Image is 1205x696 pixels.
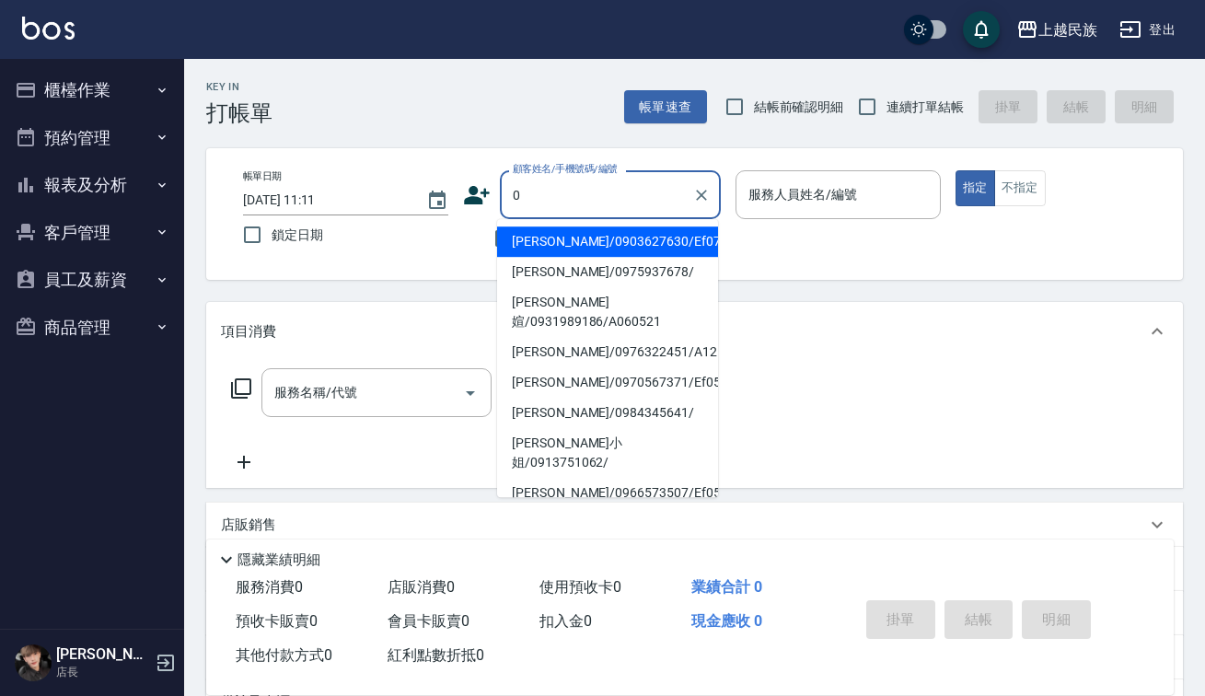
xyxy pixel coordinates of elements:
span: 店販消費 0 [388,578,455,596]
span: 使用預收卡 0 [539,578,621,596]
span: 扣入金 0 [539,612,592,630]
button: save [963,11,1000,48]
p: 隱藏業績明細 [238,551,320,570]
span: 業績合計 0 [691,578,762,596]
img: Logo [22,17,75,40]
span: 紅利點數折抵 0 [388,646,484,664]
input: YYYY/MM/DD hh:mm [243,185,408,215]
span: 結帳前確認明細 [754,98,844,117]
h2: Key In [206,81,272,93]
span: 現金應收 0 [691,612,762,630]
img: Person [15,644,52,681]
p: 店長 [56,664,150,680]
span: 服務消費 0 [236,578,303,596]
button: 指定 [956,170,995,206]
li: [PERSON_NAME]媗/0931989186/A060521 [497,287,718,337]
button: 櫃檯作業 [7,66,177,114]
span: 其他付款方式 0 [236,646,332,664]
button: 登出 [1112,13,1183,47]
div: 上越民族 [1038,18,1097,41]
button: 上越民族 [1009,11,1105,49]
button: Choose date, selected date is 2025-08-24 [415,179,459,223]
div: 項目消費 [206,302,1183,361]
button: 商品管理 [7,304,177,352]
h5: [PERSON_NAME] [56,645,150,664]
p: 項目消費 [221,322,276,342]
label: 帳單日期 [243,169,282,183]
button: 報表及分析 [7,161,177,209]
li: [PERSON_NAME]/0966573507/Ef052922 [497,478,718,508]
span: 鎖定日期 [272,226,323,245]
button: 客戶管理 [7,209,177,257]
span: 會員卡販賣 0 [388,612,469,630]
div: 店販銷售 [206,503,1183,547]
button: Open [456,378,485,408]
li: [PERSON_NAME]/0976322451/A121321 [497,337,718,367]
button: 帳單速查 [624,90,707,124]
span: 預收卡販賣 0 [236,612,318,630]
button: 不指定 [994,170,1046,206]
button: Clear [689,182,714,208]
p: 店販銷售 [221,516,276,535]
li: [PERSON_NAME]小姐/0913751062/ [497,428,718,478]
button: 員工及薪資 [7,256,177,304]
li: [PERSON_NAME]/0970567371/Ef051722 [497,367,718,398]
li: [PERSON_NAME]/0903627630/Ef071111 [497,226,718,257]
li: [PERSON_NAME]/0984345641/ [497,398,718,428]
span: 連續打單結帳 [886,98,964,117]
li: [PERSON_NAME]/0975937678/ [497,257,718,287]
button: 預約管理 [7,114,177,162]
label: 顧客姓名/手機號碼/編號 [513,162,618,176]
h3: 打帳單 [206,100,272,126]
